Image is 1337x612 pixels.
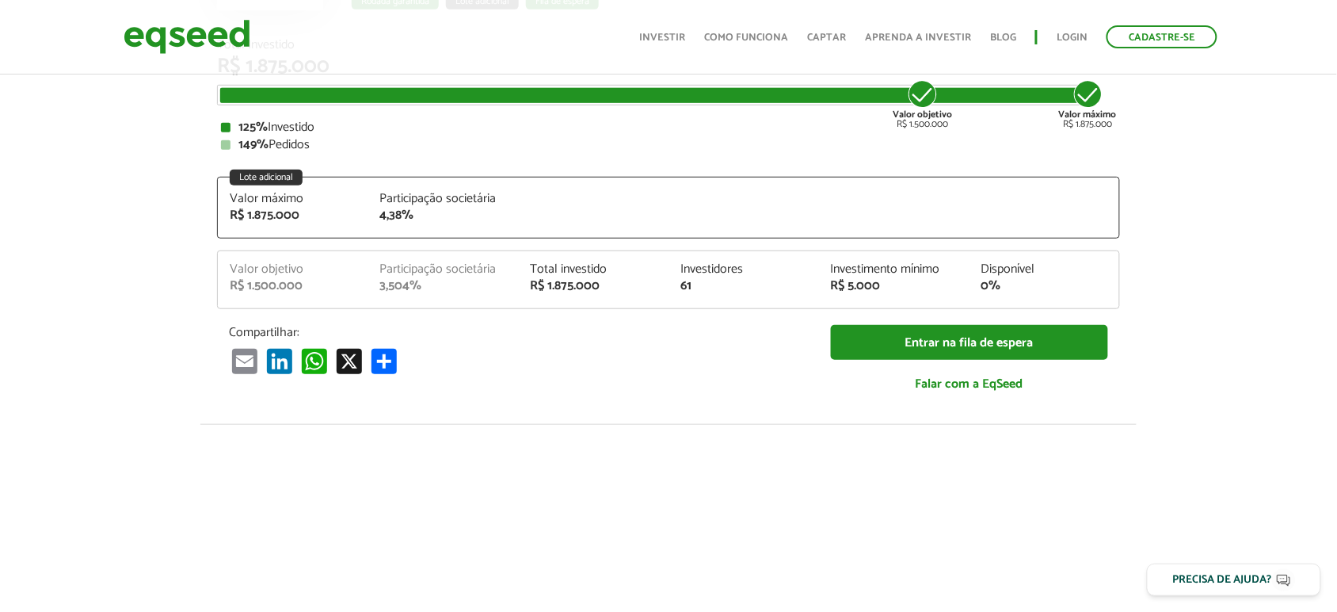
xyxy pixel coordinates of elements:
[831,280,958,293] div: R$ 5.000
[380,209,507,222] div: 4,38%
[530,263,657,276] div: Total investido
[229,325,807,340] p: Compartilhar:
[1059,107,1117,122] strong: Valor máximo
[981,263,1107,276] div: Disponível
[893,78,953,129] div: R$ 1.500.000
[230,209,356,222] div: R$ 1.875.000
[221,121,1116,134] div: Investido
[264,348,295,374] a: LinkedIn
[865,33,971,43] a: Aprenda a investir
[238,117,268,138] strong: 125%
[217,56,1120,77] div: R$ 1.875.000
[333,348,365,374] a: X
[893,107,953,122] strong: Valor objetivo
[230,263,356,276] div: Valor objetivo
[639,33,685,43] a: Investir
[1057,33,1088,43] a: Login
[981,280,1107,293] div: 0%
[807,33,846,43] a: Captar
[230,193,356,205] div: Valor máximo
[380,280,507,293] div: 3,504%
[221,139,1116,151] div: Pedidos
[229,348,261,374] a: Email
[831,368,1108,400] a: Falar com a EqSeed
[238,134,269,155] strong: 149%
[530,280,657,293] div: R$ 1.875.000
[680,280,807,293] div: 61
[124,16,250,58] img: EqSeed
[704,33,788,43] a: Como funciona
[1107,25,1217,48] a: Cadastre-se
[990,33,1016,43] a: Blog
[230,280,356,293] div: R$ 1.500.000
[1059,78,1117,129] div: R$ 1.875.000
[831,263,958,276] div: Investimento mínimo
[299,348,330,374] a: WhatsApp
[831,325,1108,361] a: Entrar na fila de espera
[380,193,507,205] div: Participação societária
[368,348,400,374] a: Compartilhar
[680,263,807,276] div: Investidores
[380,263,507,276] div: Participação societária
[230,170,303,186] div: Lote adicional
